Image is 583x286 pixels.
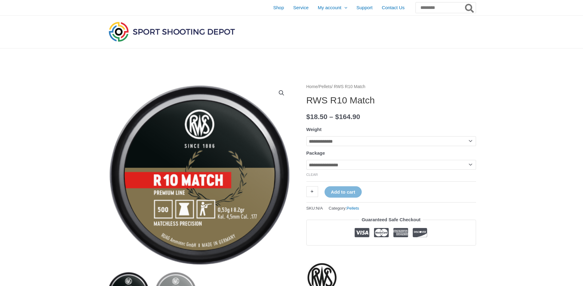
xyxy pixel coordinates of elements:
a: Pellets [347,206,359,211]
bdi: 164.90 [335,113,360,121]
span: N/A [316,206,323,211]
nav: Breadcrumb [306,83,476,91]
a: View full-screen image gallery [276,87,287,99]
label: Weight [306,127,322,132]
button: Add to cart [325,186,362,198]
span: $ [335,113,339,121]
span: $ [306,113,310,121]
span: SKU: [306,204,323,212]
span: Category: [329,204,359,212]
bdi: 18.50 [306,113,328,121]
label: Package [306,150,325,156]
img: Sport Shooting Depot [107,20,236,43]
a: Clear options [306,173,318,176]
a: Home [306,84,318,89]
iframe: Customer reviews powered by Trustpilot [306,250,476,257]
a: + [306,186,318,197]
img: RWS R10 Match [107,83,292,267]
h1: RWS R10 Match [306,95,476,106]
button: Search [464,2,476,13]
a: Pellets [319,84,331,89]
legend: Guaranteed Safe Checkout [359,215,423,224]
span: – [329,113,333,121]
